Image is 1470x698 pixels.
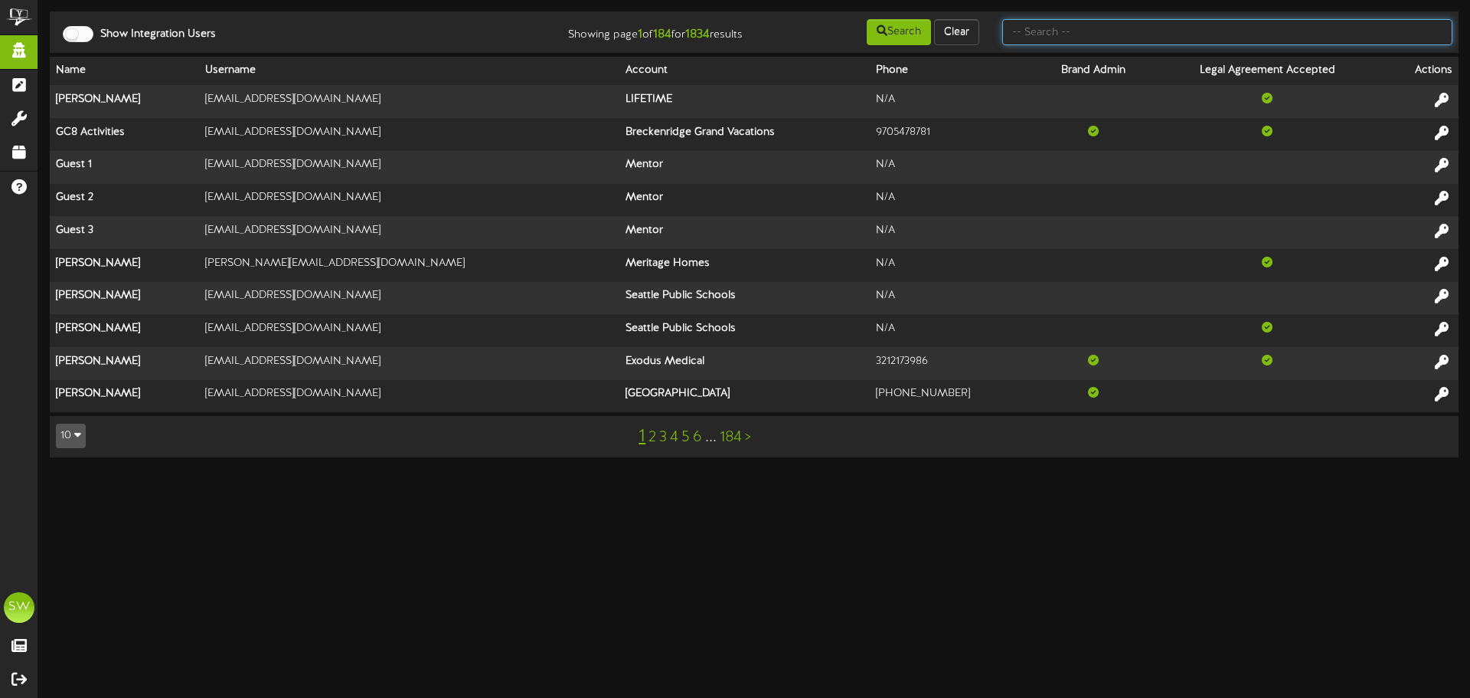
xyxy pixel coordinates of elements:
td: N/A [870,184,1034,217]
td: [EMAIL_ADDRESS][DOMAIN_NAME] [199,216,619,249]
button: Search [867,19,931,45]
a: 5 [681,429,690,446]
th: [GEOGRAPHIC_DATA] [619,380,870,412]
th: Brand Admin [1034,57,1153,85]
input: -- Search -- [1002,19,1452,45]
th: Breckenridge Grand Vacations [619,118,870,151]
th: Legal Agreement Accepted [1153,57,1382,85]
th: [PERSON_NAME] [50,347,199,380]
td: [EMAIL_ADDRESS][DOMAIN_NAME] [199,118,619,151]
a: 184 [720,429,742,446]
td: N/A [870,216,1034,249]
strong: 1 [638,28,642,41]
th: LIFETIME [619,85,870,118]
th: Guest 3 [50,216,199,249]
th: [PERSON_NAME] [50,249,199,282]
td: [EMAIL_ADDRESS][DOMAIN_NAME] [199,380,619,412]
button: 10 [56,424,86,448]
th: Mentor [619,216,870,249]
td: N/A [870,314,1034,347]
a: 4 [670,429,678,446]
th: [PERSON_NAME] [50,314,199,347]
th: Username [199,57,619,85]
th: Phone [870,57,1034,85]
td: [EMAIL_ADDRESS][DOMAIN_NAME] [199,347,619,380]
th: Guest 2 [50,184,199,217]
td: [EMAIL_ADDRESS][DOMAIN_NAME] [199,85,619,118]
th: Name [50,57,199,85]
th: Mentor [619,184,870,217]
th: Meritage Homes [619,249,870,282]
a: 2 [648,429,656,446]
th: Mentor [619,151,870,184]
a: > [745,429,751,446]
td: N/A [870,151,1034,184]
td: [PERSON_NAME][EMAIL_ADDRESS][DOMAIN_NAME] [199,249,619,282]
td: [PHONE_NUMBER] [870,380,1034,412]
th: Guest 1 [50,151,199,184]
th: Actions [1381,57,1459,85]
strong: 184 [653,28,671,41]
a: 6 [693,429,702,446]
th: [PERSON_NAME] [50,85,199,118]
div: Showing page of for results [518,18,754,44]
th: Account [619,57,870,85]
td: [EMAIL_ADDRESS][DOMAIN_NAME] [199,184,619,217]
td: [EMAIL_ADDRESS][DOMAIN_NAME] [199,282,619,315]
a: ... [705,429,717,446]
strong: 1834 [685,28,710,41]
td: 3212173986 [870,347,1034,380]
label: Show Integration Users [89,27,216,42]
a: 1 [639,427,645,447]
td: [EMAIL_ADDRESS][DOMAIN_NAME] [199,151,619,184]
th: [PERSON_NAME] [50,380,199,412]
th: GC8 Activities [50,118,199,151]
a: 3 [659,429,667,446]
th: Exodus Medical [619,347,870,380]
td: 9705478781 [870,118,1034,151]
div: SW [4,592,34,623]
td: [EMAIL_ADDRESS][DOMAIN_NAME] [199,314,619,347]
th: Seattle Public Schools [619,314,870,347]
button: Clear [934,19,979,45]
td: N/A [870,249,1034,282]
td: N/A [870,282,1034,315]
th: Seattle Public Schools [619,282,870,315]
td: N/A [870,85,1034,118]
th: [PERSON_NAME] [50,282,199,315]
